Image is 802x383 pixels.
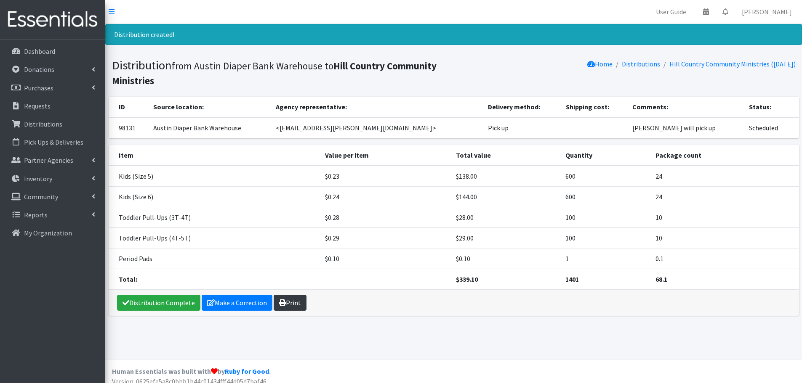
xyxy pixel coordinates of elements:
th: Value per item [320,145,451,166]
td: Austin Diaper Bank Warehouse [148,117,270,138]
b: Hill Country Community Ministries [112,60,437,87]
img: HumanEssentials [3,5,102,34]
td: 100 [560,228,650,248]
td: 100 [560,207,650,228]
td: $144.00 [451,187,560,207]
td: $138.00 [451,166,560,187]
p: Inventory [24,174,52,183]
th: Item [109,145,320,166]
td: 0.1 [650,248,799,269]
td: <[EMAIL_ADDRESS][PERSON_NAME][DOMAIN_NAME]> [271,117,483,138]
a: Ruby for Good [225,367,269,375]
th: Delivery method: [483,97,560,117]
td: 600 [560,187,650,207]
th: ID [109,97,149,117]
strong: Total: [119,275,137,283]
p: Purchases [24,84,53,92]
th: Total value [451,145,560,166]
p: My Organization [24,229,72,237]
a: Purchases [3,79,102,96]
a: Inventory [3,170,102,187]
strong: 68.1 [655,275,667,283]
td: 10 [650,228,799,248]
a: Home [587,60,613,68]
th: Package count [650,145,799,166]
td: Kids (Size 6) [109,187,320,207]
a: Pick Ups & Deliveries [3,134,102,151]
a: Partner Agencies [3,152,102,169]
th: Agency representative: [271,97,483,117]
td: $0.28 [320,207,451,228]
a: Distributions [622,60,660,68]
td: Kids (Size 5) [109,166,320,187]
td: $0.24 [320,187,451,207]
td: 24 [650,187,799,207]
a: User Guide [649,3,693,20]
h1: Distribution [112,58,451,87]
p: Pick Ups & Deliveries [24,138,83,146]
td: 98131 [109,117,149,138]
p: Reports [24,211,48,219]
p: Donations [24,65,54,74]
td: $29.00 [451,228,560,248]
th: Status: [744,97,799,117]
div: Distribution created! [105,24,802,45]
small: from Austin Diaper Bank Warehouse to [112,60,437,87]
td: 24 [650,166,799,187]
strong: $339.10 [456,275,478,283]
strong: 1401 [565,275,579,283]
td: 1 [560,248,650,269]
a: Reports [3,206,102,223]
td: $0.10 [320,248,451,269]
a: [PERSON_NAME] [735,3,799,20]
td: Toddler Pull-Ups (3T-4T) [109,207,320,228]
p: Distributions [24,120,62,128]
a: Hill Country Community Ministries ([DATE]) [669,60,796,68]
p: Partner Agencies [24,156,73,164]
th: Comments: [627,97,744,117]
a: Community [3,188,102,205]
td: 10 [650,207,799,228]
td: $0.10 [451,248,560,269]
a: Requests [3,98,102,114]
th: Source location: [148,97,270,117]
td: Toddler Pull-Ups (4T-5T) [109,228,320,248]
td: 600 [560,166,650,187]
td: Pick up [483,117,560,138]
td: [PERSON_NAME] will pick up [627,117,744,138]
a: Distributions [3,116,102,132]
p: Community [24,193,58,201]
td: $28.00 [451,207,560,228]
td: $0.29 [320,228,451,248]
a: Make a Correction [202,295,272,311]
td: Period Pads [109,248,320,269]
a: My Organization [3,225,102,241]
th: Quantity [560,145,650,166]
p: Requests [24,102,51,110]
a: Distribution Complete [117,295,200,311]
a: Dashboard [3,43,102,60]
a: Donations [3,61,102,78]
td: Scheduled [744,117,799,138]
th: Shipping cost: [561,97,627,117]
a: Print [274,295,306,311]
p: Dashboard [24,47,55,55]
td: $0.23 [320,166,451,187]
strong: Human Essentials was built with by . [112,367,271,375]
